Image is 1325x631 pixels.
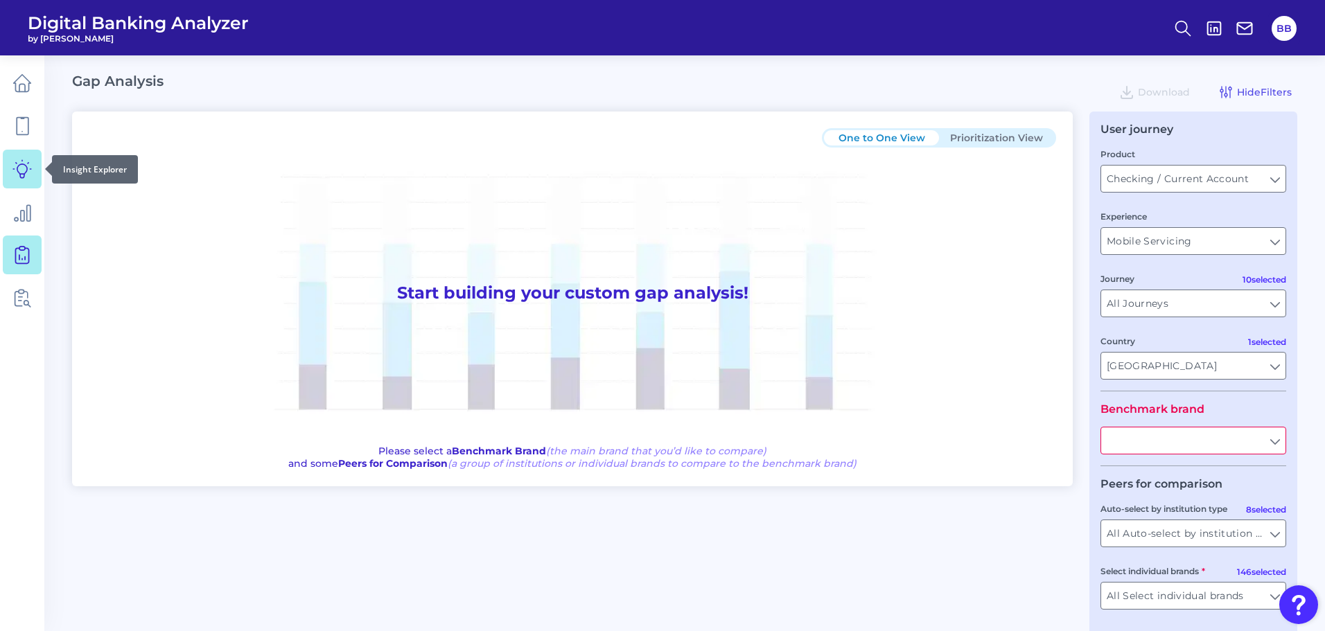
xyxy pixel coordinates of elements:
[1272,16,1297,41] button: BB
[338,457,448,470] b: Peers for Comparison
[52,155,138,184] div: Insight Explorer
[72,73,164,89] h2: Gap Analysis
[288,445,857,470] p: Please select a and some
[28,33,249,44] span: by [PERSON_NAME]
[1100,504,1227,514] label: Auto-select by institution type
[1100,566,1205,576] label: Select individual brands
[546,445,766,457] span: (the main brand that you’d like to compare)
[452,445,546,457] b: Benchmark Brand
[28,12,249,33] span: Digital Banking Analyzer
[89,148,1056,439] h1: Start building your custom gap analysis!
[1100,402,1204,416] legend: Benchmark brand
[1100,336,1135,346] label: Country
[1279,585,1318,624] button: Open Resource Center
[1113,81,1195,103] button: Download
[1212,81,1297,103] button: HideFilters
[1100,123,1173,136] div: User journey
[939,130,1054,145] button: Prioritization View
[1100,149,1135,159] label: Product
[1138,86,1190,98] span: Download
[1237,86,1292,98] span: Hide Filters
[1100,274,1134,284] label: Journey
[1100,477,1222,490] legend: Peers for comparison
[1100,211,1147,222] label: Experience
[448,457,857,470] span: (a group of institutions or individual brands to compare to the benchmark brand)
[824,130,939,145] button: One to One View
